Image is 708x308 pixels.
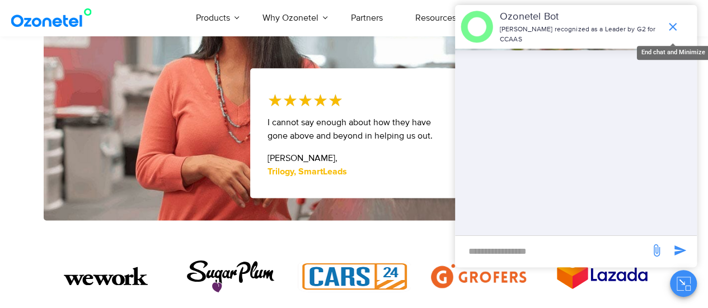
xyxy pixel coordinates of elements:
[297,88,312,113] i: ★
[267,153,337,164] span: [PERSON_NAME],
[267,88,282,113] i: ★
[327,88,343,113] i: ★
[461,11,493,43] img: header
[645,239,668,262] span: send message
[669,239,691,262] span: send message
[662,16,684,38] span: end chat or minimize
[670,270,697,297] button: Close chat
[267,167,346,176] strong: Trilogy, SmartLeads
[461,241,644,262] div: new-msg-input
[267,88,343,113] div: 5/5
[500,25,660,45] p: [PERSON_NAME] recognized as a Leader by G2 for CCAAS
[267,117,432,141] span: I cannot say enough about how they have gone above and beyond in helping us out.
[312,88,327,113] i: ★
[500,10,660,25] p: Ozonetel Bot
[282,88,297,113] i: ★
